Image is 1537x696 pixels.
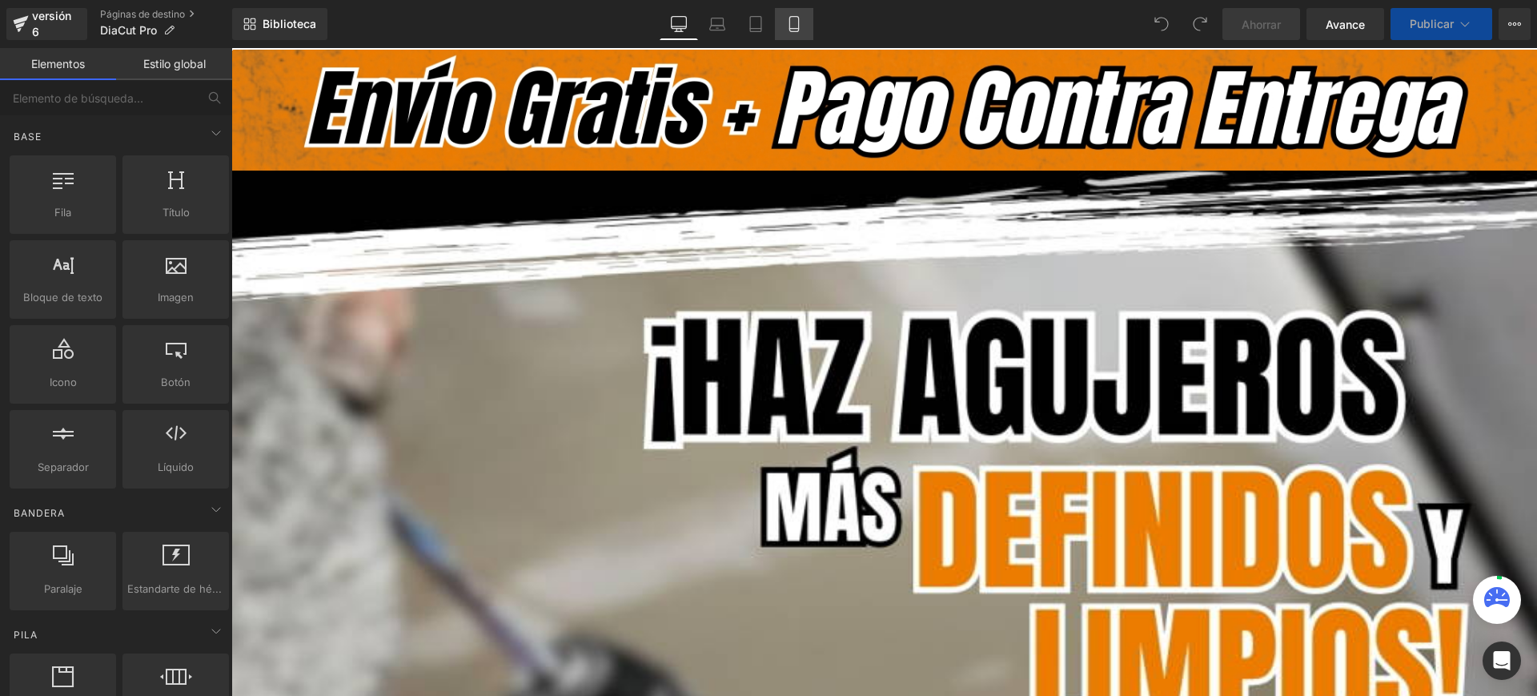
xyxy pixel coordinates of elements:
[1499,8,1531,40] button: Más
[158,291,194,304] font: Imagen
[1483,642,1521,680] div: Abrir Intercom Messenger
[163,206,190,219] font: Título
[14,507,65,519] font: Bandera
[161,376,191,388] font: Botón
[44,582,82,595] font: Paralaje
[143,57,206,70] font: Estilo global
[1410,17,1454,30] font: Publicar
[14,629,38,641] font: Pila
[100,8,185,20] font: Páginas de destino
[14,131,42,143] font: Base
[31,57,85,70] font: Elementos
[736,8,775,40] a: Tableta
[127,582,229,595] font: Estandarte de héroe
[6,8,87,40] a: versión 6
[1391,8,1492,40] button: Publicar
[100,23,157,37] font: DiaCut Pro
[660,8,698,40] a: De oficina
[32,9,71,38] font: versión 6
[23,291,102,304] font: Bloque de texto
[1306,8,1384,40] a: Avance
[232,8,327,40] a: Nueva Biblioteca
[1146,8,1178,40] button: Deshacer
[1242,18,1281,31] font: Ahorrar
[1326,18,1365,31] font: Avance
[775,8,813,40] a: Móvil
[1184,8,1216,40] button: Rehacer
[54,206,71,219] font: Fila
[38,461,89,473] font: Separador
[50,376,77,388] font: Icono
[263,17,316,30] font: Biblioteca
[158,461,194,473] font: Líquido
[698,8,736,40] a: Computadora portátil
[100,8,232,21] a: Páginas de destino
